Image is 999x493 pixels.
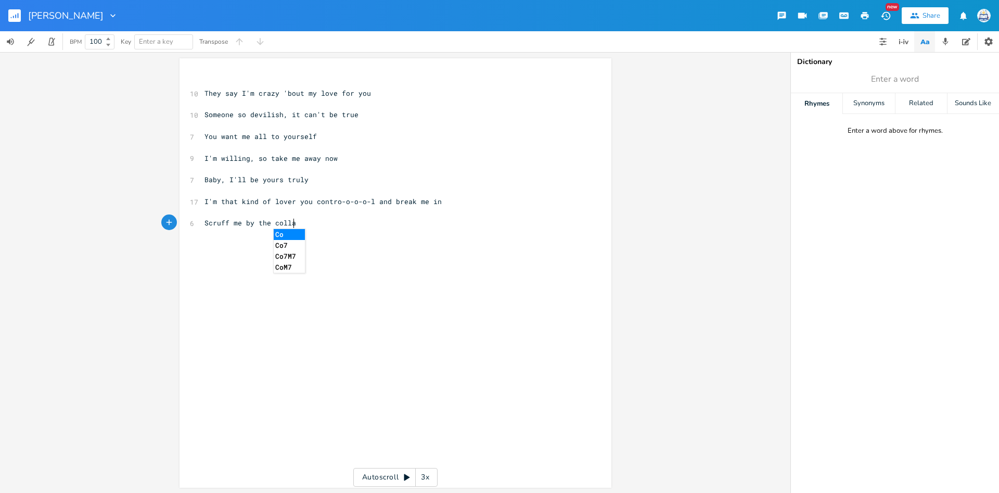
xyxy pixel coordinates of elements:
div: Transpose [199,39,228,45]
li: Co7M7 [274,251,305,262]
span: Enter a key [139,37,173,46]
div: Synonyms [843,93,894,114]
div: Enter a word above for rhymes. [848,127,943,135]
img: Sign In [977,9,991,22]
span: Scruff me by the colla [204,218,296,227]
button: Share [902,7,949,24]
span: Baby, I'll be yours truly [204,175,309,184]
span: Someone so devilish, it can't be true [204,110,358,119]
div: New [886,3,899,11]
span: Enter a word [871,73,919,85]
div: Dictionary [797,58,993,66]
span: I'm that kind of lover you contro-o-o-o-l and break me in [204,197,442,206]
div: Sounds Like [947,93,999,114]
li: CoM7 [274,262,305,273]
span: I'm willing, so take me away now [204,154,338,163]
div: 3x [416,468,434,487]
div: Share [923,11,940,20]
span: You want me all to yourself [204,132,317,141]
div: BPM [70,39,82,45]
li: Co [274,229,305,240]
span: They say I'm crazy 'bout my love for you [204,89,371,98]
div: Related [895,93,947,114]
div: Key [121,39,131,45]
div: Autoscroll [353,468,438,487]
li: Co7 [274,240,305,251]
span: [PERSON_NAME] [28,11,104,20]
div: Rhymes [791,93,842,114]
button: New [875,6,896,25]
